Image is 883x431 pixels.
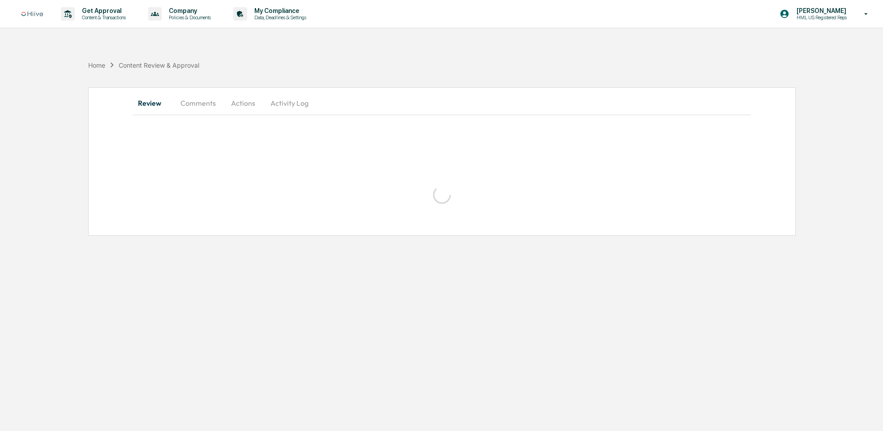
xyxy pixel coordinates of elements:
[119,61,199,69] div: Content Review & Approval
[162,7,215,14] p: Company
[21,12,43,17] img: logo
[223,92,263,114] button: Actions
[789,7,851,14] p: [PERSON_NAME]
[789,14,851,21] p: HML US Registered Reps
[173,92,223,114] button: Comments
[133,92,173,114] button: Review
[88,61,105,69] div: Home
[247,7,311,14] p: My Compliance
[162,14,215,21] p: Policies & Documents
[133,92,751,114] div: secondary tabs example
[247,14,311,21] p: Data, Deadlines & Settings
[263,92,316,114] button: Activity Log
[75,7,130,14] p: Get Approval
[75,14,130,21] p: Content & Transactions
